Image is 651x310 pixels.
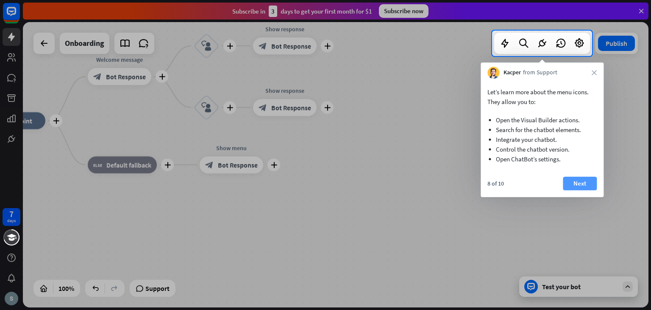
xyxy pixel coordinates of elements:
li: Open the Visual Builder actions. [496,115,588,125]
li: Open ChatBot’s settings. [496,154,588,164]
p: Let’s learn more about the menu icons. They allow you to: [487,87,597,107]
button: Open LiveChat chat widget [7,3,32,29]
li: Control the chatbot version. [496,144,588,154]
span: from Support [523,68,557,77]
span: Kacper [504,68,521,77]
li: Search for the chatbot elements. [496,125,588,135]
li: Integrate your chatbot. [496,135,588,144]
button: Next [563,177,597,190]
i: close [592,70,597,75]
div: 8 of 10 [487,180,504,187]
